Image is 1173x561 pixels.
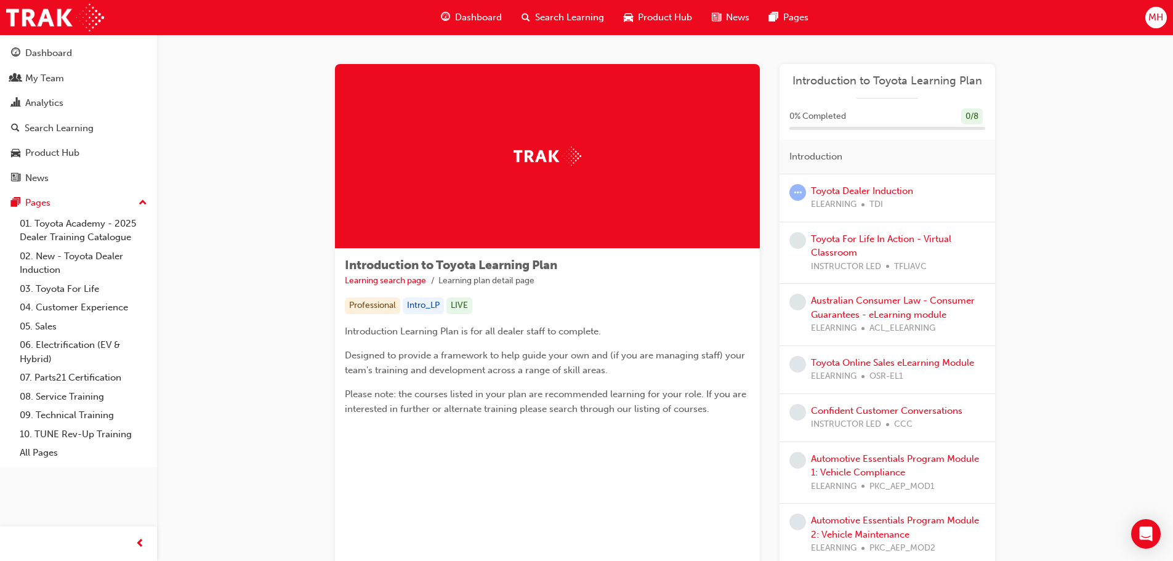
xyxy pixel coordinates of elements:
[614,5,702,30] a: car-iconProduct Hub
[15,317,152,336] a: 05. Sales
[514,147,581,166] img: Trak
[811,357,974,368] a: Toyota Online Sales eLearning Module
[5,92,152,115] a: Analytics
[789,232,806,249] span: learningRecordVerb_NONE-icon
[624,10,633,25] span: car-icon
[811,541,857,555] span: ELEARNING
[811,260,881,274] span: INSTRUCTOR LED
[789,150,842,164] span: Introduction
[5,192,152,214] button: Pages
[446,297,472,314] div: LIVE
[25,196,50,210] div: Pages
[25,96,63,110] div: Analytics
[811,198,857,212] span: ELEARNING
[15,280,152,299] a: 03. Toyota For Life
[139,195,147,211] span: up-icon
[11,148,20,159] span: car-icon
[431,5,512,30] a: guage-iconDashboard
[789,184,806,201] span: learningRecordVerb_ATTEMPT-icon
[11,73,20,84] span: people-icon
[869,198,883,212] span: TDI
[438,274,534,288] li: Learning plan detail page
[15,214,152,247] a: 01. Toyota Academy - 2025 Dealer Training Catalogue
[15,336,152,368] a: 06. Electrification (EV & Hybrid)
[783,10,808,25] span: Pages
[11,173,20,184] span: news-icon
[811,453,979,478] a: Automotive Essentials Program Module 1: Vehicle Compliance
[726,10,749,25] span: News
[811,233,951,259] a: Toyota For Life In Action - Virtual Classroom
[811,369,857,384] span: ELEARNING
[811,321,857,336] span: ELEARNING
[15,443,152,462] a: All Pages
[894,260,927,274] span: TFLIAVC
[5,39,152,192] button: DashboardMy TeamAnalyticsSearch LearningProduct HubNews
[789,514,806,530] span: learningRecordVerb_NONE-icon
[345,258,557,272] span: Introduction to Toyota Learning Plan
[811,515,979,540] a: Automotive Essentials Program Module 2: Vehicle Maintenance
[869,480,935,494] span: PKC_AEP_MOD1
[789,356,806,373] span: learningRecordVerb_NONE-icon
[5,167,152,190] a: News
[25,146,79,160] div: Product Hub
[638,10,692,25] span: Product Hub
[5,117,152,140] a: Search Learning
[811,185,913,196] a: Toyota Dealer Induction
[789,110,846,124] span: 0 % Completed
[15,406,152,425] a: 09. Technical Training
[15,247,152,280] a: 02. New - Toyota Dealer Induction
[894,418,913,432] span: CCC
[759,5,818,30] a: pages-iconPages
[869,369,903,384] span: OSR-EL1
[769,10,778,25] span: pages-icon
[811,480,857,494] span: ELEARNING
[522,10,530,25] span: search-icon
[345,297,400,314] div: Professional
[1131,519,1161,549] div: Open Intercom Messenger
[789,74,985,88] a: Introduction to Toyota Learning Plan
[1148,10,1163,25] span: MH
[455,10,502,25] span: Dashboard
[712,10,721,25] span: news-icon
[11,98,20,109] span: chart-icon
[789,452,806,469] span: learningRecordVerb_NONE-icon
[25,71,64,86] div: My Team
[345,275,426,286] a: Learning search page
[789,404,806,421] span: learningRecordVerb_NONE-icon
[345,350,748,376] span: Designed to provide a framework to help guide your own and (if you are managing staff) your team'...
[811,295,975,320] a: Australian Consumer Law - Consumer Guarantees - eLearning module
[15,298,152,317] a: 04. Customer Experience
[869,541,935,555] span: PKC_AEP_MOD2
[135,536,145,552] span: prev-icon
[5,142,152,164] a: Product Hub
[11,198,20,209] span: pages-icon
[811,418,881,432] span: INSTRUCTOR LED
[11,48,20,59] span: guage-icon
[961,108,983,125] div: 0 / 8
[535,10,604,25] span: Search Learning
[789,294,806,310] span: learningRecordVerb_NONE-icon
[11,123,20,134] span: search-icon
[869,321,935,336] span: ACL_ELEARNING
[25,121,94,135] div: Search Learning
[403,297,444,314] div: Intro_LP
[15,425,152,444] a: 10. TUNE Rev-Up Training
[441,10,450,25] span: guage-icon
[15,368,152,387] a: 07. Parts21 Certification
[702,5,759,30] a: news-iconNews
[25,46,72,60] div: Dashboard
[15,387,152,406] a: 08. Service Training
[811,405,962,416] a: Confident Customer Conversations
[5,42,152,65] a: Dashboard
[345,389,749,414] span: Please note: the courses listed in your plan are recommended learning for your role. If you are i...
[345,326,601,337] span: Introduction Learning Plan is for all dealer staff to complete.
[6,4,104,31] img: Trak
[25,171,49,185] div: News
[512,5,614,30] a: search-iconSearch Learning
[1145,7,1167,28] button: MH
[5,67,152,90] a: My Team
